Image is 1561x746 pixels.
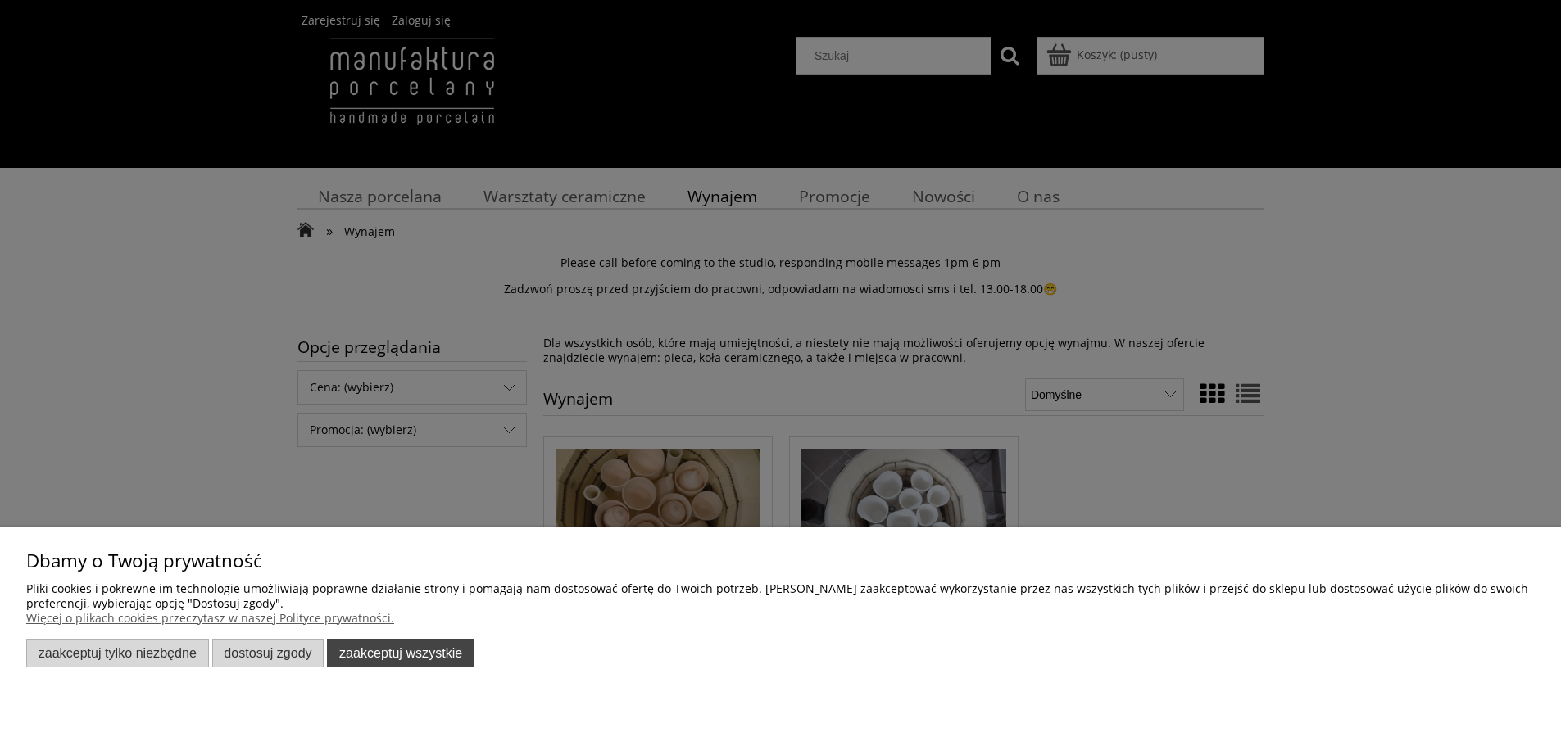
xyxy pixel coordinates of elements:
p: Dbamy o Twoją prywatność [26,554,1535,568]
button: Dostosuj zgody [212,639,324,667]
button: Zaakceptuj wszystkie [327,639,474,667]
p: Pliki cookies i pokrewne im technologie umożliwiają poprawne działanie strony i pomagają nam dost... [26,581,1535,611]
a: Więcej o plikach cookies przeczytasz w naszej Polityce prywatności. [26,610,394,626]
button: Zaakceptuj tylko niezbędne [26,639,209,667]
